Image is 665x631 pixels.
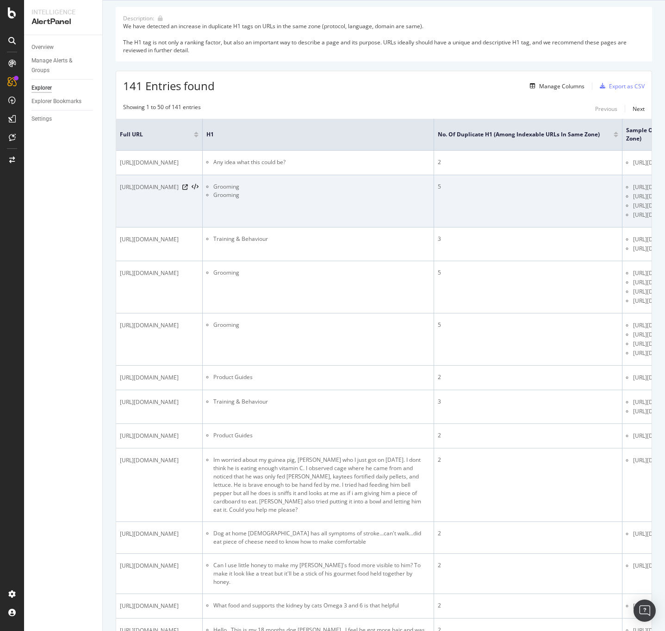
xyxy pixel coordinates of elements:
div: Showing 1 to 50 of 141 entries [123,103,201,114]
li: Product Guides [213,373,430,381]
div: Manage Alerts & Groups [31,56,87,75]
div: 2 [438,158,618,166]
div: Explorer [31,83,52,93]
div: Manage Columns [539,82,584,90]
div: 3 [438,235,618,243]
div: 2 [438,601,618,610]
a: Settings [31,114,96,124]
div: Overview [31,43,54,52]
li: Grooming [213,183,430,191]
li: Grooming [213,269,430,277]
div: AlertPanel [31,17,95,27]
span: [URL][DOMAIN_NAME] [120,183,179,192]
li: Grooming [213,321,430,329]
span: [URL][DOMAIN_NAME] [120,373,179,382]
span: Full URL [120,130,180,139]
span: [URL][DOMAIN_NAME] [120,269,179,278]
div: Export as CSV [609,82,645,90]
div: We have detected an increase in duplicate H1 tags on URLs in the same zone (protocol, language, d... [123,22,645,54]
div: 5 [438,269,618,277]
span: [URL][DOMAIN_NAME] [120,529,179,539]
span: [URL][DOMAIN_NAME] [120,398,179,407]
a: Visit Online Page [182,184,188,190]
li: Training & Behaviour [213,235,430,243]
div: Open Intercom Messenger [634,600,656,622]
div: Intelligence [31,7,95,17]
div: 5 [438,321,618,329]
span: [URL][DOMAIN_NAME] [120,456,179,465]
li: What food and supports the kidney by cats Omega 3 and 6 is that helpful [213,601,430,610]
div: 2 [438,456,618,464]
span: [URL][DOMAIN_NAME] [120,601,179,611]
div: Settings [31,114,52,124]
li: Product Guides [213,431,430,440]
span: [URL][DOMAIN_NAME] [120,561,179,570]
button: Next [633,103,645,114]
button: Manage Columns [526,80,584,92]
li: Im worried about my guinea pig, [PERSON_NAME] who I just got on [DATE]. I dont think he is eating... [213,456,430,514]
button: Export as CSV [596,79,645,93]
span: 141 Entries found [123,78,215,93]
span: [URL][DOMAIN_NAME] [120,158,179,167]
li: Can I use little honey to make my [PERSON_NAME]'s food more visible to him? To make it look like ... [213,561,430,586]
span: [URL][DOMAIN_NAME] [120,431,179,441]
li: Any idea what this could be? [213,158,430,166]
li: Dog at home [DEMOGRAPHIC_DATA] has all symptoms of stroke...can't walk...did eat piece of cheese ... [213,529,430,546]
button: Previous [595,103,617,114]
span: [URL][DOMAIN_NAME] [120,321,179,330]
a: Manage Alerts & Groups [31,56,96,75]
a: Overview [31,43,96,52]
div: Previous [595,105,617,113]
a: Explorer [31,83,96,93]
div: Explorer Bookmarks [31,97,81,106]
button: View HTML Source [192,184,199,190]
div: 2 [438,561,618,570]
div: 5 [438,183,618,191]
span: H1 [206,130,416,139]
div: 2 [438,373,618,381]
div: 2 [438,529,618,538]
div: 2 [438,431,618,440]
li: Training & Behaviour [213,398,430,406]
div: Description: [123,14,154,22]
li: Grooming [213,191,430,199]
span: [URL][DOMAIN_NAME] [120,235,179,244]
a: Explorer Bookmarks [31,97,96,106]
div: 3 [438,398,618,406]
span: No. of Duplicate H1 (Among Indexable URLs in Same Zone) [438,130,600,139]
div: Next [633,105,645,113]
